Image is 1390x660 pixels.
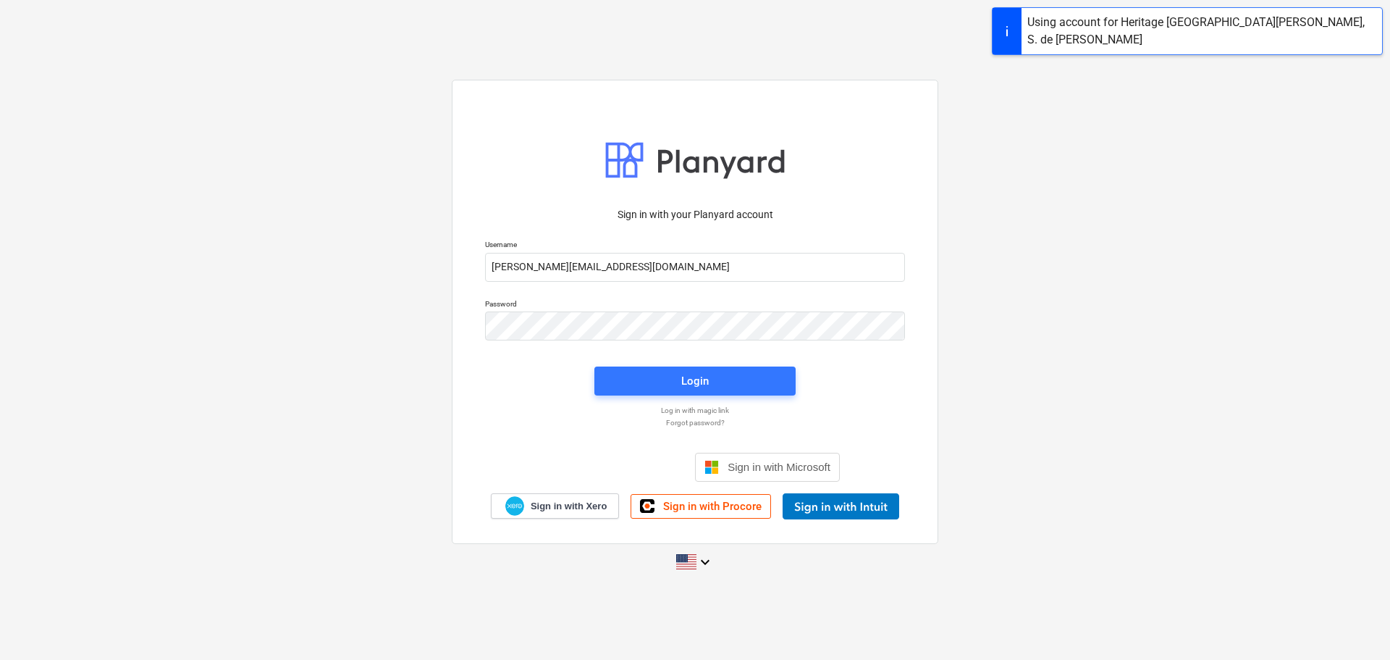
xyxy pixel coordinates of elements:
[681,372,709,390] div: Login
[491,493,620,519] a: Sign in with Xero
[543,451,691,483] iframe: Sign in with Google Button
[478,406,912,415] a: Log in with magic link
[485,299,905,312] p: Password
[728,461,830,473] span: Sign in with Microsoft
[631,494,771,519] a: Sign in with Procore
[485,240,905,252] p: Username
[485,253,905,282] input: Username
[594,367,796,396] button: Login
[478,418,912,427] a: Forgot password?
[505,496,524,516] img: Xero logo
[1027,14,1376,49] div: Using account for Heritage [GEOGRAPHIC_DATA][PERSON_NAME], S. de [PERSON_NAME]
[696,554,714,571] i: keyboard_arrow_down
[531,500,607,513] span: Sign in with Xero
[485,207,905,222] p: Sign in with your Planyard account
[704,460,719,475] img: Microsoft logo
[663,500,762,513] span: Sign in with Procore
